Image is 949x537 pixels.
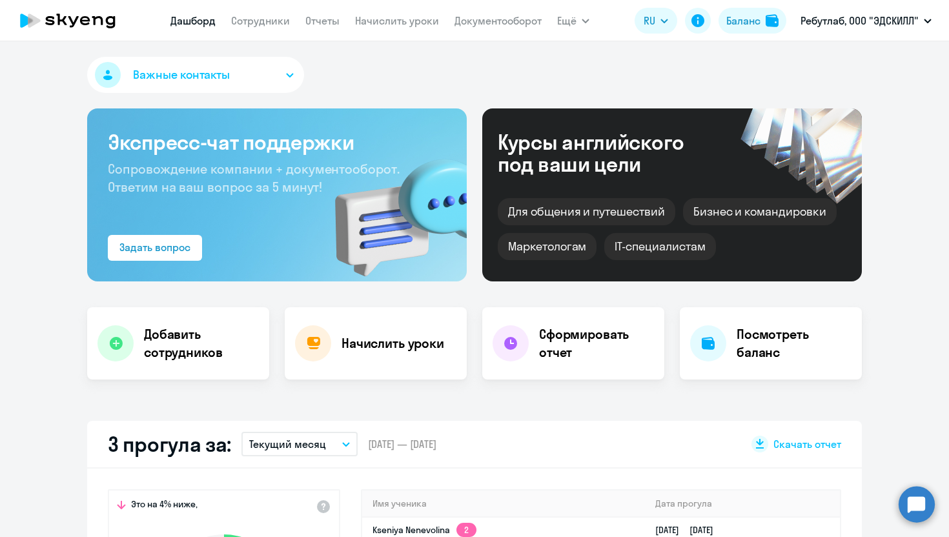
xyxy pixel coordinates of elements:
p: Ребутлаб, ООО "ЭДСКИЛЛ" [801,13,919,28]
button: Задать вопрос [108,235,202,261]
button: RU [635,8,677,34]
p: Текущий месяц [249,436,326,452]
div: Баланс [726,13,760,28]
div: Для общения и путешествий [498,198,675,225]
div: Курсы английского под ваши цели [498,131,719,175]
img: bg-img [316,136,467,281]
a: Дашборд [170,14,216,27]
span: Ещё [557,13,577,28]
div: Задать вопрос [119,239,190,255]
div: Бизнес и командировки [683,198,837,225]
a: Начислить уроки [355,14,439,27]
h4: Посмотреть баланс [737,325,852,361]
th: Дата прогула [645,491,840,517]
span: RU [644,13,655,28]
a: Сотрудники [231,14,290,27]
div: IT-специалистам [604,233,715,260]
div: Маркетологам [498,233,597,260]
span: Это на 4% ниже, [131,498,198,514]
button: Текущий месяц [241,432,358,456]
h3: Экспресс-чат поддержки [108,129,446,155]
span: Важные контакты [133,66,230,83]
button: Ещё [557,8,589,34]
img: balance [766,14,779,27]
h2: 3 прогула за: [108,431,231,457]
span: Сопровождение компании + документооборот. Ответим на ваш вопрос за 5 минут! [108,161,400,195]
button: Балансbalance [719,8,786,34]
a: Отчеты [305,14,340,27]
h4: Добавить сотрудников [144,325,259,361]
th: Имя ученика [362,491,645,517]
span: Скачать отчет [773,437,841,451]
h4: Сформировать отчет [539,325,654,361]
a: [DATE][DATE] [655,524,724,536]
button: Ребутлаб, ООО "ЭДСКИЛЛ" [794,5,938,36]
app-skyeng-badge: 2 [456,523,476,537]
span: [DATE] — [DATE] [368,437,436,451]
h4: Начислить уроки [342,334,444,352]
a: Документооборот [454,14,542,27]
a: Kseniya Nenevolina2 [372,524,476,536]
button: Важные контакты [87,57,304,93]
